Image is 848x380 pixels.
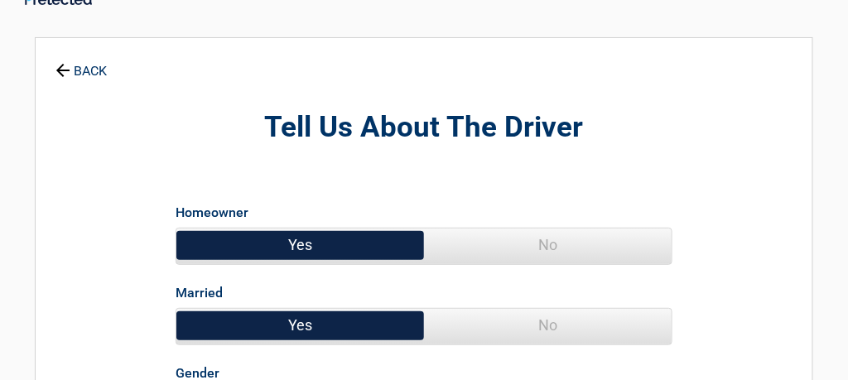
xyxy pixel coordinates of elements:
[176,281,223,304] label: Married
[424,228,672,262] span: No
[52,49,110,78] a: BACK
[176,309,424,342] span: Yes
[424,309,672,342] span: No
[176,228,424,262] span: Yes
[127,108,721,147] h2: Tell Us About The Driver
[176,201,248,224] label: Homeowner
